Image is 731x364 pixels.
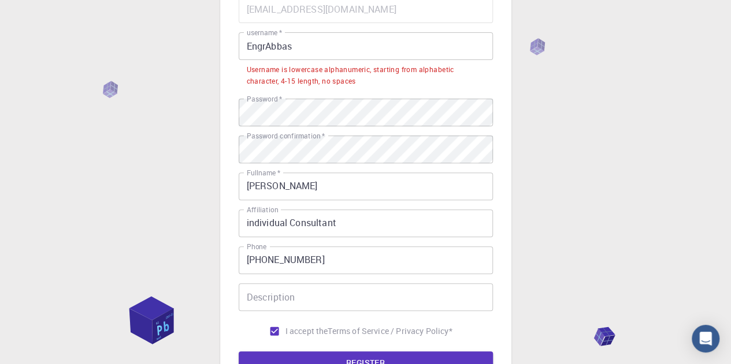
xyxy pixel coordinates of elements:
p: Terms of Service / Privacy Policy * [328,325,452,337]
a: Terms of Service / Privacy Policy* [328,325,452,337]
label: Password confirmation [247,131,325,141]
label: username [247,28,282,37]
label: Phone [247,242,266,252]
label: Password [247,94,282,104]
label: Fullname [247,168,280,178]
span: I accept the [285,325,328,337]
div: Username is lowercase alphanumeric, starting from alphabetic character, 4-15 length, no spaces [247,64,485,87]
div: Open Intercom Messenger [692,325,719,352]
label: Affiliation [247,205,278,215]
